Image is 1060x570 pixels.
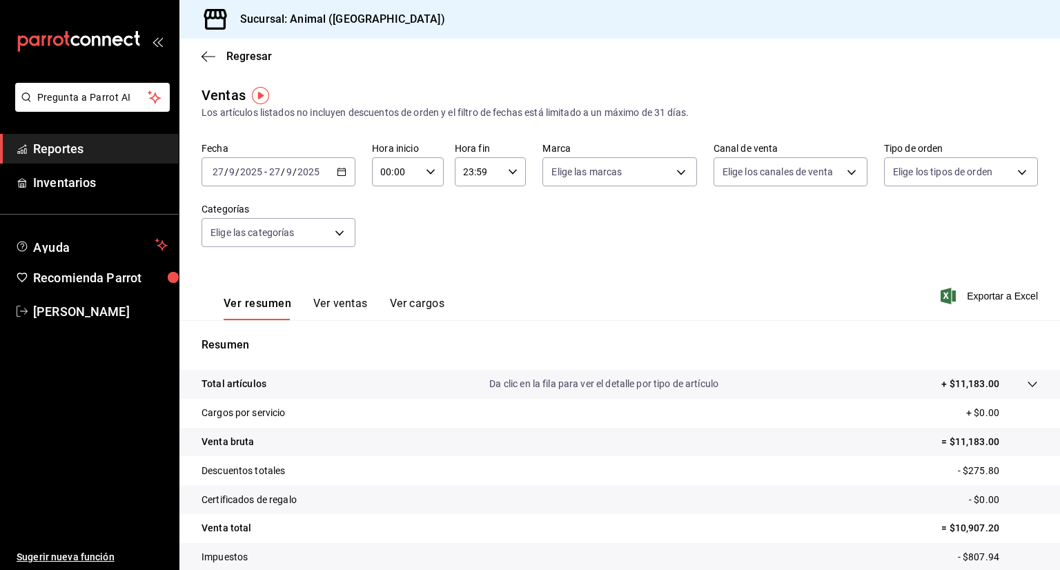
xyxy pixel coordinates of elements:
span: Pregunta a Parrot AI [37,90,148,105]
input: ---- [297,166,320,177]
span: Inventarios [33,173,168,192]
label: Hora inicio [372,144,444,153]
span: / [293,166,297,177]
a: Pregunta a Parrot AI [10,100,170,115]
p: + $0.00 [966,406,1038,420]
span: Sugerir nueva función [17,550,168,564]
input: -- [286,166,293,177]
label: Categorías [202,204,355,214]
p: Descuentos totales [202,464,285,478]
p: Venta total [202,521,251,535]
span: Recomienda Parrot [33,268,168,287]
div: navigation tabs [224,297,444,320]
p: Resumen [202,337,1038,353]
div: Ventas [202,85,246,106]
p: + $11,183.00 [941,377,999,391]
p: - $807.94 [958,550,1038,564]
p: Cargos por servicio [202,406,286,420]
span: Elige los tipos de orden [893,165,992,179]
input: -- [268,166,281,177]
input: -- [228,166,235,177]
p: = $11,183.00 [941,435,1038,449]
span: / [281,166,285,177]
span: - [264,166,267,177]
span: / [224,166,228,177]
img: Tooltip marker [252,87,269,104]
p: Venta bruta [202,435,254,449]
span: Reportes [33,139,168,158]
input: -- [212,166,224,177]
p: = $10,907.20 [941,521,1038,535]
h3: Sucursal: Animal ([GEOGRAPHIC_DATA]) [229,11,445,28]
span: Regresar [226,50,272,63]
input: ---- [239,166,263,177]
div: Los artículos listados no incluyen descuentos de orden y el filtro de fechas está limitado a un m... [202,106,1038,120]
label: Marca [542,144,696,153]
span: Ayuda [33,237,150,253]
button: open_drawer_menu [152,36,163,47]
label: Tipo de orden [884,144,1038,153]
button: Exportar a Excel [943,288,1038,304]
p: - $0.00 [969,493,1038,507]
button: Ver cargos [390,297,445,320]
button: Regresar [202,50,272,63]
p: - $275.80 [958,464,1038,478]
span: Elige las categorías [210,226,295,239]
span: Elige las marcas [551,165,622,179]
p: Total artículos [202,377,266,391]
label: Canal de venta [714,144,867,153]
button: Pregunta a Parrot AI [15,83,170,112]
span: [PERSON_NAME] [33,302,168,321]
label: Hora fin [455,144,527,153]
span: / [235,166,239,177]
span: Elige los canales de venta [723,165,833,179]
p: Certificados de regalo [202,493,297,507]
p: Da clic en la fila para ver el detalle por tipo de artículo [489,377,718,391]
label: Fecha [202,144,355,153]
button: Ver resumen [224,297,291,320]
p: Impuestos [202,550,248,564]
button: Ver ventas [313,297,368,320]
